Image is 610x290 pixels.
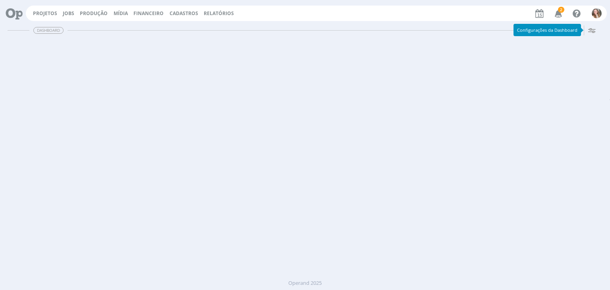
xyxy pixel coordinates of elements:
[31,10,60,17] button: Projetos
[170,10,198,17] span: Cadastros
[63,10,74,17] a: Jobs
[201,10,236,17] button: Relatórios
[513,24,581,36] div: Configurações da Dashboard
[33,10,57,17] a: Projetos
[33,27,64,34] span: Dashboard
[77,10,110,17] button: Produção
[60,10,77,17] button: Jobs
[111,10,130,17] button: Mídia
[558,7,564,13] span: 2
[591,6,602,20] button: G
[80,10,108,17] a: Produção
[550,6,566,21] button: 2
[204,10,234,17] a: Relatórios
[133,10,164,17] a: Financeiro
[167,10,201,17] button: Cadastros
[592,8,602,18] img: G
[114,10,128,17] a: Mídia
[131,10,166,17] button: Financeiro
